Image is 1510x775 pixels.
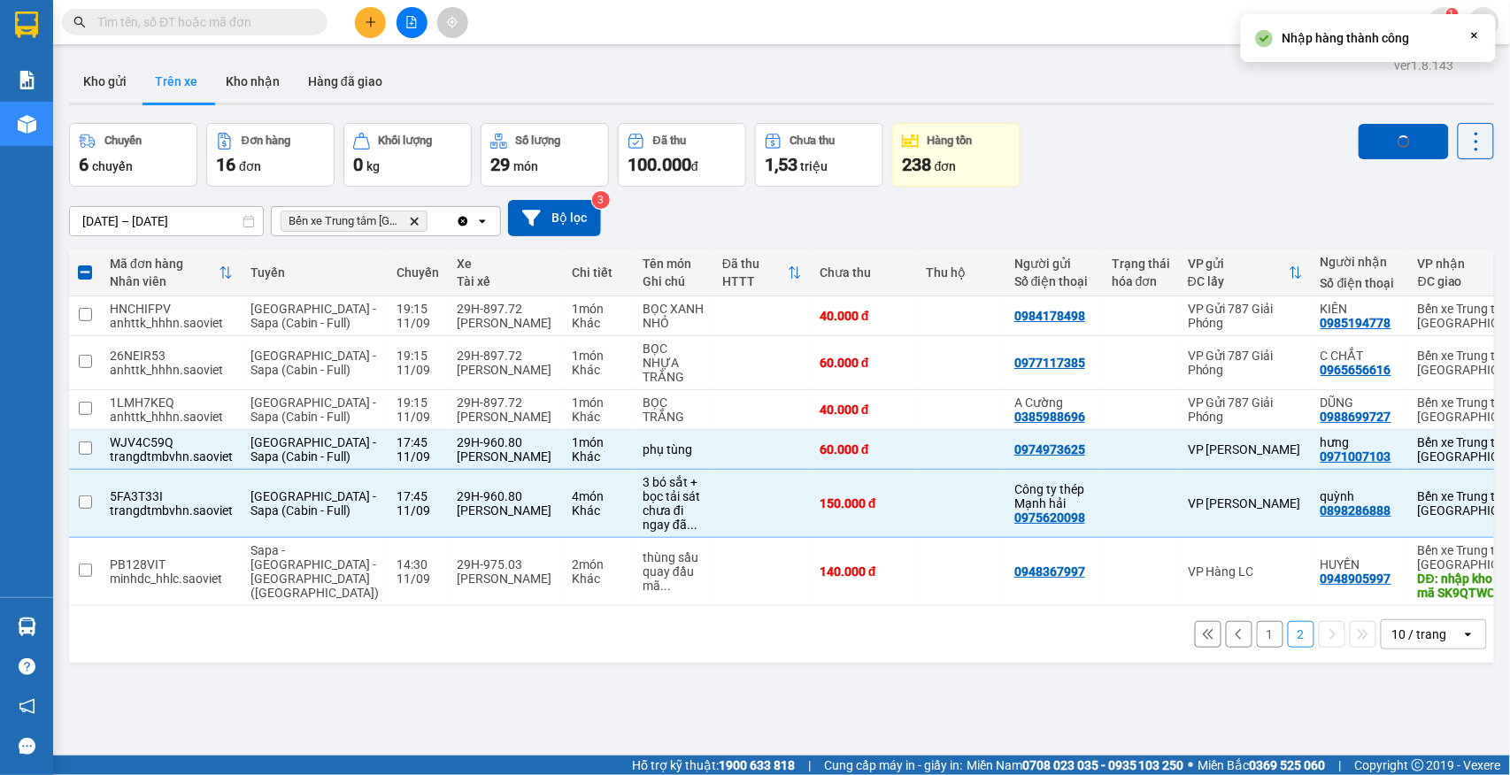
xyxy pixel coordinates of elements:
[457,572,554,586] div: [PERSON_NAME]
[397,363,439,377] div: 11/09
[18,115,36,134] img: warehouse-icon
[643,302,705,330] div: BỌC XANH NHỎ
[1014,410,1085,424] div: 0385988696
[628,154,691,175] span: 100.000
[18,71,36,89] img: solution-icon
[722,257,788,271] div: Đã thu
[397,503,439,518] div: 11/09
[572,503,625,518] div: Khác
[1188,302,1303,330] div: VP Gửi 787 Giải Phóng
[513,159,538,173] span: món
[366,159,380,173] span: kg
[1446,8,1459,20] sup: 1
[397,395,439,410] div: 19:15
[516,134,561,147] div: Số lượng
[206,123,335,187] button: Đơn hàng16đơn
[820,265,908,280] div: Chưa thu
[110,410,233,424] div: anhttk_hhhn.saoviet
[1449,8,1455,20] span: 1
[1014,356,1085,370] div: 0977117385
[405,16,418,28] span: file-add
[1112,274,1170,288] div: hóa đơn
[572,449,625,464] div: Khác
[755,123,883,187] button: Chưa thu1,53 triệu
[110,349,233,363] div: 26NEIR53
[1321,316,1391,330] div: 0985194778
[456,214,470,228] svg: Clear all
[69,123,197,187] button: Chuyến6chuyến
[824,756,962,775] span: Cung cấp máy in - giấy in:
[643,503,705,532] div: chưa đi ngay đã báo
[250,302,376,330] span: [GEOGRAPHIC_DATA] - Sapa (Cabin - Full)
[572,435,625,449] div: 1 món
[1321,349,1400,363] div: C CHẮT
[250,395,376,424] span: [GEOGRAPHIC_DATA] - Sapa (Cabin - Full)
[110,302,233,316] div: HNCHIFPV
[379,134,433,147] div: Khối lượng
[1321,276,1400,290] div: Số điện thoại
[110,489,233,503] div: 5FA3T33I
[70,207,263,235] input: Select a date range.
[289,214,402,228] span: Bến xe Trung tâm Lào Cai
[110,316,233,330] div: anhttk_hhhn.saoviet
[618,123,746,187] button: Đã thu100.000đ
[397,489,439,503] div: 17:45
[653,134,686,147] div: Đã thu
[104,134,142,147] div: Chuyến
[19,698,35,715] span: notification
[1321,557,1400,572] div: HUYỀN
[69,60,141,103] button: Kho gửi
[19,738,35,755] span: message
[1014,564,1085,579] div: 0948367997
[572,489,625,503] div: 4 món
[1014,274,1094,288] div: Số điện thoại
[457,349,554,363] div: 29H-897.72
[110,363,233,377] div: anhttk_hhhn.saoviet
[397,316,439,330] div: 11/09
[643,475,705,503] div: 3 bó sắt + bọc tải sát
[397,435,439,449] div: 17:45
[632,756,795,775] span: Hỗ trợ kỹ thuật:
[110,274,219,288] div: Nhân viên
[928,134,973,147] div: Hàng tồn
[397,557,439,572] div: 14:30
[110,557,233,572] div: PB128VIT
[79,154,89,175] span: 6
[1188,395,1303,424] div: VP Gửi 787 Giải Phóng
[437,7,468,38] button: aim
[1188,274,1289,288] div: ĐC lấy
[397,572,439,586] div: 11/09
[643,257,705,271] div: Tên món
[250,543,379,600] span: Sapa - [GEOGRAPHIC_DATA] - [GEOGRAPHIC_DATA] ([GEOGRAPHIC_DATA])
[1468,28,1482,42] svg: Close
[687,518,697,532] span: ...
[1188,564,1303,579] div: VP Hàng LC
[935,159,957,173] span: đơn
[713,249,811,296] th: Toggle SortBy
[508,200,601,236] button: Bộ lọc
[409,216,420,226] svg: Delete
[1321,302,1400,316] div: KIÊN
[216,154,235,175] span: 16
[431,212,433,230] input: Selected Bến xe Trung tâm Lào Cai.
[1321,489,1400,503] div: quỳnh
[1014,482,1094,510] div: Công ty thép Mạnh hải
[1112,257,1170,271] div: Trạng thái
[446,16,458,28] span: aim
[572,349,625,363] div: 1 món
[643,395,705,424] div: BỌC TRẮNG
[1179,249,1312,296] th: Toggle SortBy
[15,12,38,38] img: logo-vxr
[643,564,705,593] div: quay đầu mã SK9QTWC4
[719,758,795,772] strong: 1900 633 818
[820,403,908,417] div: 40.000 đ
[481,123,609,187] button: Số lượng29món
[820,496,908,510] div: 150.000 đ
[790,134,836,147] div: Chưa thu
[212,60,294,103] button: Kho nhận
[101,249,242,296] th: Toggle SortBy
[365,16,377,28] span: plus
[457,302,554,316] div: 29H-897.72
[572,302,625,316] div: 1 món
[343,123,472,187] button: Khối lượng0kg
